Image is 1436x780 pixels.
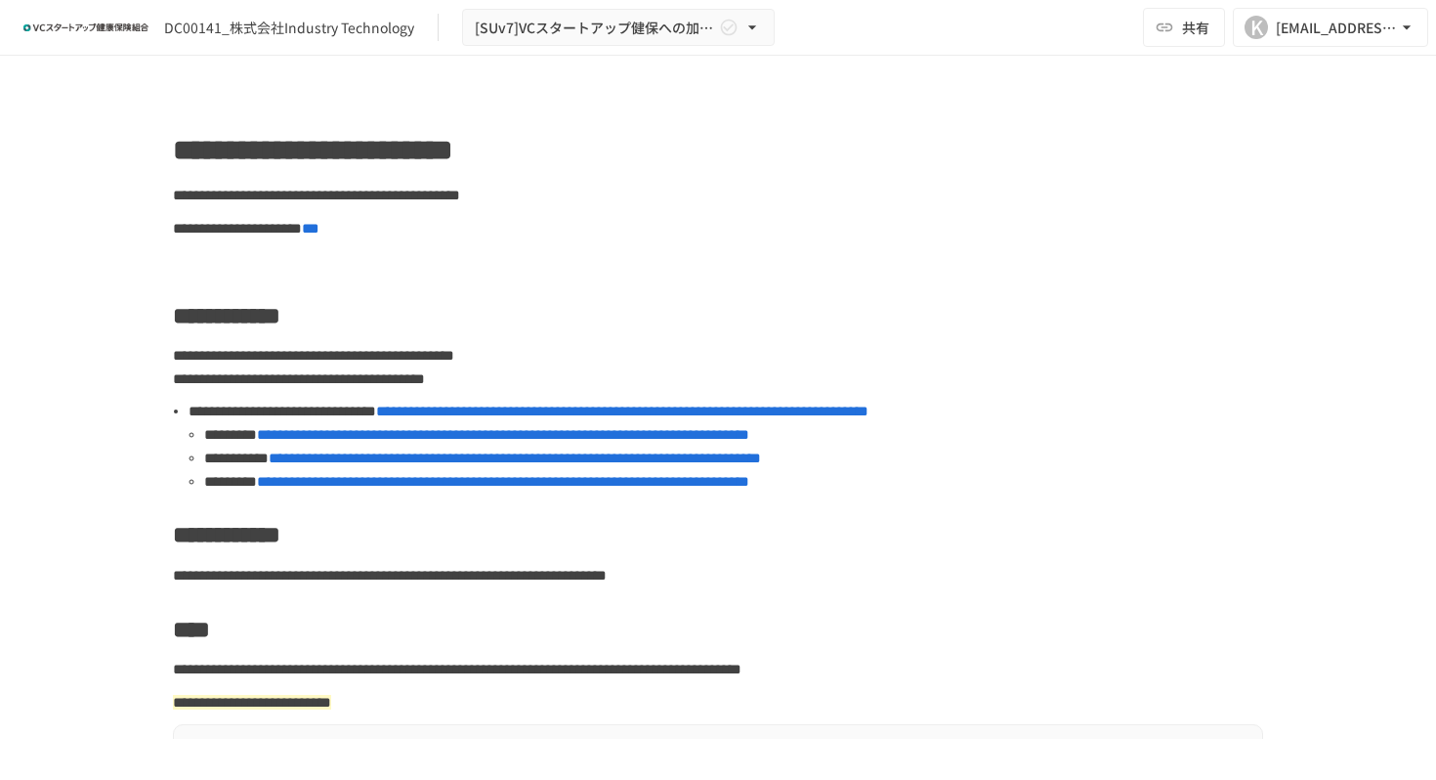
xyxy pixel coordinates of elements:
[462,9,775,47] button: [SUv7]VCスタートアップ健保への加入申請手続き
[1182,17,1209,38] span: 共有
[23,12,148,43] img: ZDfHsVrhrXUoWEWGWYf8C4Fv4dEjYTEDCNvmL73B7ox
[475,16,715,40] span: [SUv7]VCスタートアップ健保への加入申請手続き
[1245,16,1268,39] div: K
[1233,8,1428,47] button: K[EMAIL_ADDRESS][DOMAIN_NAME]
[1276,16,1397,40] div: [EMAIL_ADDRESS][DOMAIN_NAME]
[164,18,414,38] div: DC00141_株式会社Industry Technology
[1143,8,1225,47] button: 共有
